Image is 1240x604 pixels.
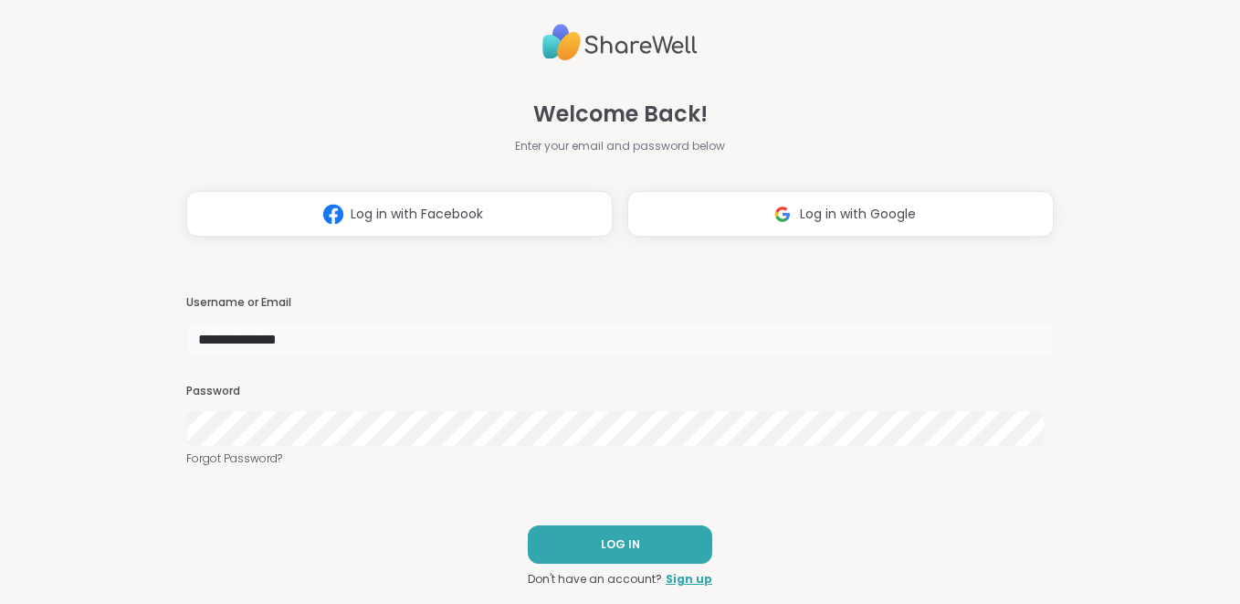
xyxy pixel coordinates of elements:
img: ShareWell Logo [542,16,698,69]
span: Log in with Google [800,205,916,224]
span: Enter your email and password below [515,138,725,154]
img: ShareWell Logomark [765,197,800,231]
a: Sign up [666,571,712,588]
span: LOG IN [601,536,640,553]
h3: Username or Email [186,295,1055,311]
h3: Password [186,384,1055,399]
img: ShareWell Logomark [316,197,351,231]
button: Log in with Facebook [186,191,613,237]
button: LOG IN [528,525,712,564]
span: Welcome Back! [533,98,708,131]
a: Forgot Password? [186,450,1055,467]
span: Don't have an account? [528,571,662,588]
button: Log in with Google [627,191,1054,237]
span: Log in with Facebook [351,205,483,224]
